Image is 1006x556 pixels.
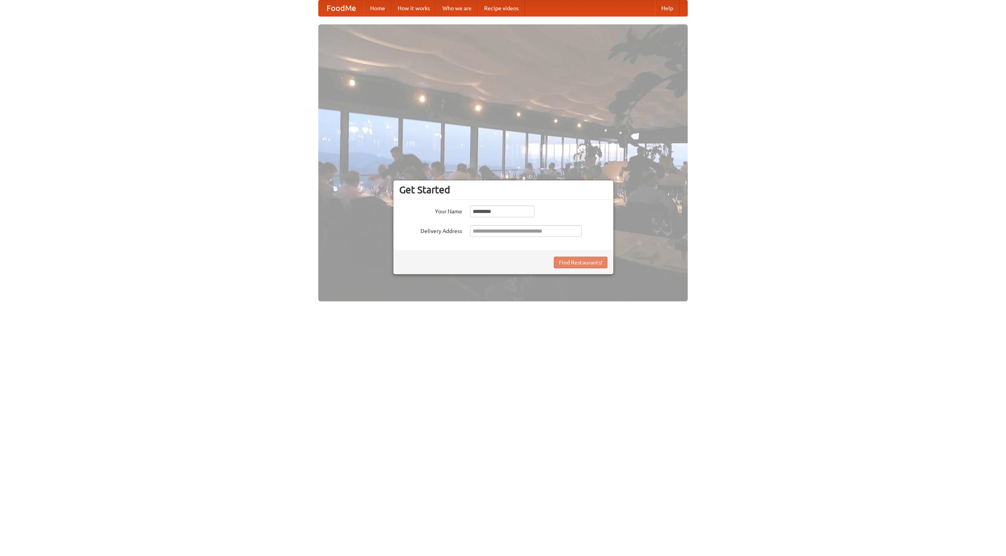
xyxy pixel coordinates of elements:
a: Who we are [436,0,478,16]
button: Find Restaurants! [554,257,608,268]
label: Delivery Address [399,225,462,235]
a: How it works [391,0,436,16]
a: Home [364,0,391,16]
a: Recipe videos [478,0,525,16]
h3: Get Started [399,184,608,196]
label: Your Name [399,206,462,215]
a: Help [655,0,679,16]
a: FoodMe [319,0,364,16]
